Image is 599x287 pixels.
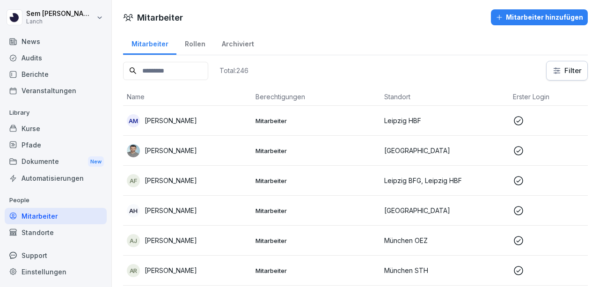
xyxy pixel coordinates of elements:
[256,266,377,275] p: Mitarbeiter
[127,234,140,247] div: AJ
[127,174,140,187] div: AF
[5,50,107,66] a: Audits
[123,88,252,106] th: Name
[384,176,505,185] p: Leipzig BFG, Leipzig HBF
[145,146,197,155] p: [PERSON_NAME]
[5,208,107,224] a: Mitarbeiter
[5,264,107,280] a: Einstellungen
[5,153,107,170] div: Dokumente
[256,117,377,125] p: Mitarbeiter
[5,82,107,99] a: Veranstaltungen
[127,144,140,157] img: cp97czd9e13kg1ytt0id7140.png
[5,247,107,264] div: Support
[145,176,197,185] p: [PERSON_NAME]
[5,66,107,82] a: Berichte
[552,66,582,75] div: Filter
[213,31,262,55] a: Archiviert
[5,224,107,241] a: Standorte
[5,170,107,186] a: Automatisierungen
[256,236,377,245] p: Mitarbeiter
[145,206,197,215] p: [PERSON_NAME]
[5,153,107,170] a: DokumenteNew
[137,11,183,24] h1: Mitarbeiter
[219,66,248,75] p: Total: 246
[5,33,107,50] a: News
[547,61,587,80] button: Filter
[5,137,107,153] a: Pfade
[384,116,505,125] p: Leipzig HBF
[256,177,377,185] p: Mitarbeiter
[256,147,377,155] p: Mitarbeiter
[256,206,377,215] p: Mitarbeiter
[88,156,104,167] div: New
[127,204,140,217] div: AH
[26,18,95,25] p: Lanch
[5,105,107,120] p: Library
[145,116,197,125] p: [PERSON_NAME]
[496,12,583,22] div: Mitarbeiter hinzufügen
[26,10,95,18] p: Sem [PERSON_NAME]
[491,9,588,25] button: Mitarbeiter hinzufügen
[123,31,176,55] a: Mitarbeiter
[145,265,197,275] p: [PERSON_NAME]
[380,88,509,106] th: Standort
[5,193,107,208] p: People
[384,265,505,275] p: München STH
[252,88,380,106] th: Berechtigungen
[384,235,505,245] p: München OEZ
[127,114,140,127] div: AM
[5,120,107,137] a: Kurse
[127,264,140,277] div: AR
[145,235,197,245] p: [PERSON_NAME]
[384,146,505,155] p: [GEOGRAPHIC_DATA]
[384,206,505,215] p: [GEOGRAPHIC_DATA]
[176,31,213,55] a: Rollen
